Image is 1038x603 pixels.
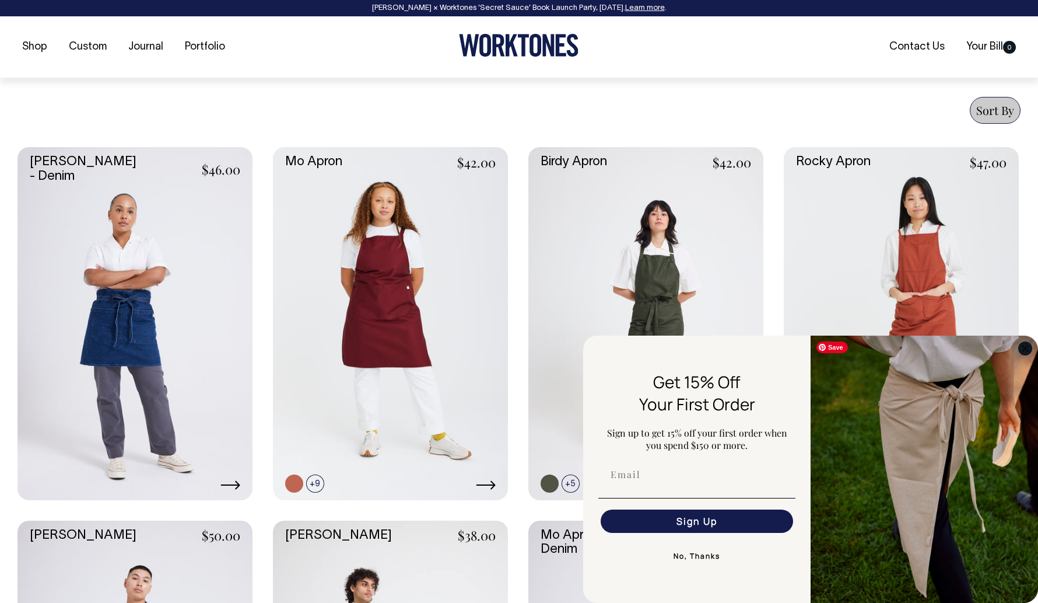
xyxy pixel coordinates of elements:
span: +5 [562,475,580,493]
span: 0 [1003,41,1016,54]
a: Your Bill0 [962,37,1021,57]
a: Custom [64,37,111,57]
button: Close dialog [1018,341,1032,355]
a: Learn more [625,5,665,12]
a: Portfolio [180,37,230,57]
button: No, Thanks [598,545,795,568]
div: [PERSON_NAME] × Worktones ‘Secret Sauce’ Book Launch Party, [DATE]. . [12,4,1026,12]
span: Your First Order [639,393,755,415]
span: +9 [306,475,324,493]
img: 5e34ad8f-4f05-4173-92a8-ea475ee49ac9.jpeg [811,336,1038,603]
button: Sign Up [601,510,793,533]
a: Shop [17,37,52,57]
a: Contact Us [885,37,949,57]
span: Save [816,341,848,353]
span: Sign up to get 15% off your first order when you spend $150 or more. [607,427,787,451]
div: FLYOUT Form [583,336,1038,603]
input: Email [601,463,793,486]
span: Get 15% Off [653,371,741,393]
a: Journal [124,37,168,57]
